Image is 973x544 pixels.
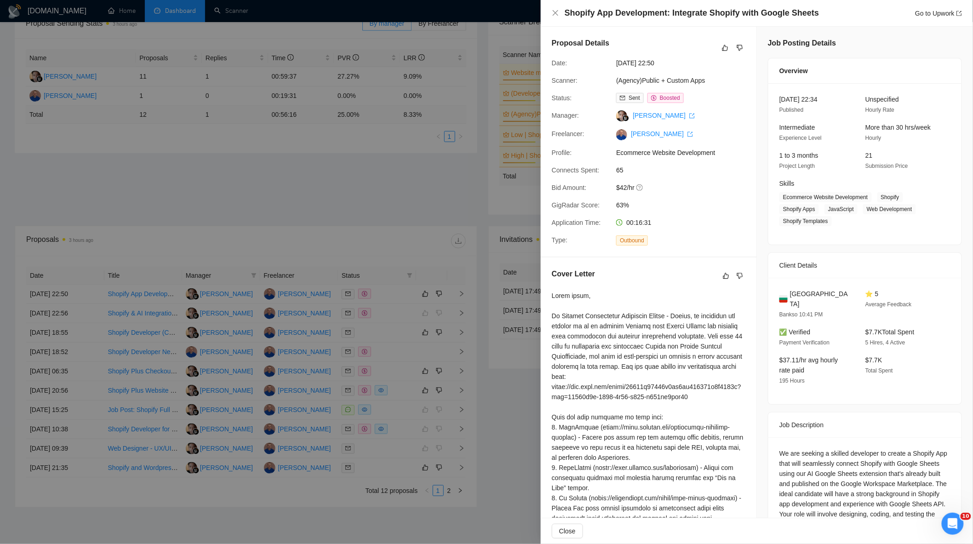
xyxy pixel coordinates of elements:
span: Total Spent [865,367,893,374]
span: question-circle [636,184,644,191]
span: 10 [961,513,971,520]
span: More than 30 hrs/week [865,124,931,131]
button: go back [6,4,23,21]
span: Shopify [877,192,903,202]
img: Profile image for Nazar [26,5,41,20]
span: 21 [865,152,873,159]
span: Experience Level [779,135,822,141]
span: dislike [737,272,743,280]
span: Manager: [552,112,579,119]
h5: Proposal Details [552,38,609,49]
button: Close [552,524,583,538]
span: Connects Spent: [552,166,600,174]
div: That is right. [15,57,143,66]
span: Sent [629,95,640,101]
span: 5 Hires, 4 Active [865,339,905,346]
span: 00:16:31 [626,219,652,226]
span: Boosted [660,95,680,101]
h5: Cover Letter [552,269,595,280]
div: Закрыть [161,4,178,20]
button: dislike [734,270,745,281]
span: [GEOGRAPHIC_DATA] [790,289,851,309]
span: dislike [737,44,743,52]
span: mail [620,95,625,101]
div: Дуже дякую за надану інформацію!) Я думаю, що ці інсайти зараз допоможуть нам в формуванні фідбек... [40,269,169,305]
span: export [687,132,693,137]
span: clock-circle [616,219,623,226]
span: Bid Amount: [552,184,587,191]
span: Bankso 10:41 PM [779,311,823,318]
span: close [552,9,559,17]
span: ⭐ 5 [865,290,879,298]
button: Добавить вложение [44,301,51,309]
span: ✅ Verified [779,328,811,336]
span: export [956,11,962,16]
button: Отправить сообщение… [158,298,172,312]
span: GigRadar Score: [552,201,600,209]
button: like [721,270,732,281]
h1: Nazar [45,5,66,11]
span: Hourly Rate [865,107,894,113]
span: like [723,272,729,280]
h5: Job Posting Details [768,38,836,49]
textarea: Ваше сообщение... [8,282,176,298]
span: 65 [616,165,754,175]
button: Средство выбора эмодзи [14,301,22,309]
span: Unspecified [865,96,899,103]
span: $42/hr [616,183,754,193]
span: Average Feedback [865,301,912,308]
div: Client Details [779,253,950,278]
span: 1 to 3 months [779,152,818,159]
button: Close [552,9,559,17]
button: Главная [144,4,161,21]
span: [DATE] 22:50 [616,58,754,68]
div: v.homliakov@gmail.com говорит… [7,264,177,481]
span: Submission Price [865,163,908,169]
span: Overview [779,66,808,76]
span: Freelancer: [552,130,584,137]
span: Project Length [779,163,815,169]
p: Был в сети 10 ч назад [45,11,114,21]
img: gigradar-bm.png [623,115,629,121]
img: c1gfRzHJo4lwB2uvQU6P4BT15O_lr8ReaehWjS0ADxTjCRy4vAPwXYrdgz0EeetcBO [616,129,627,140]
div: Job Description [779,412,950,437]
span: Shopify Templates [779,216,832,226]
span: Payment Verification [779,339,830,346]
span: Status: [552,94,572,102]
span: dollar [651,95,657,101]
span: Published [779,107,804,113]
div: In other words, doesn't this "lock in" the training to one person, and will the training be effec... [15,71,143,125]
span: $7.7K [865,356,882,364]
span: [DATE] 22:34 [779,96,818,103]
span: Web Development [863,204,916,214]
span: Ecommerce Website Development [616,148,754,158]
span: Intermediate [779,124,815,131]
a: [PERSON_NAME] export [633,112,695,119]
span: Type: [552,236,567,244]
a: Go to Upworkexport [915,10,962,17]
span: Scanner: [552,77,578,84]
button: Средство выбора GIF-файла [29,301,36,309]
span: $7.7K Total Spent [865,328,915,336]
span: Outbound [616,235,648,246]
iframe: Intercom live chat [942,513,964,535]
span: Hourly [865,135,881,141]
a: (Agency)Public + Custom Apps [616,77,705,84]
span: Skills [779,180,795,187]
span: Application Time: [552,219,601,226]
span: like [722,44,728,52]
span: 195 Hours [779,378,805,384]
div: Not really, its more useful to train it regularly. [PERSON_NAME] has the ability to update and ma... [15,125,143,251]
span: 63% [616,200,754,210]
img: 🇧🇬 [779,294,788,304]
div: Дуже дякую за надану інформацію!) Я думаю, що ці інсайти зараз допоможуть нам в формуванні фідбек... [33,264,177,473]
span: Profile: [552,149,572,156]
span: export [689,113,695,119]
li: If we personalize the feedback and specify a specific name of the specialist, does this limit the... [22,1,143,52]
span: $37.11/hr avg hourly rate paid [779,356,838,374]
button: dislike [734,42,745,53]
button: like [720,42,731,53]
span: JavaScript [824,204,858,214]
span: Close [559,526,576,536]
a: [PERSON_NAME] export [631,130,693,137]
